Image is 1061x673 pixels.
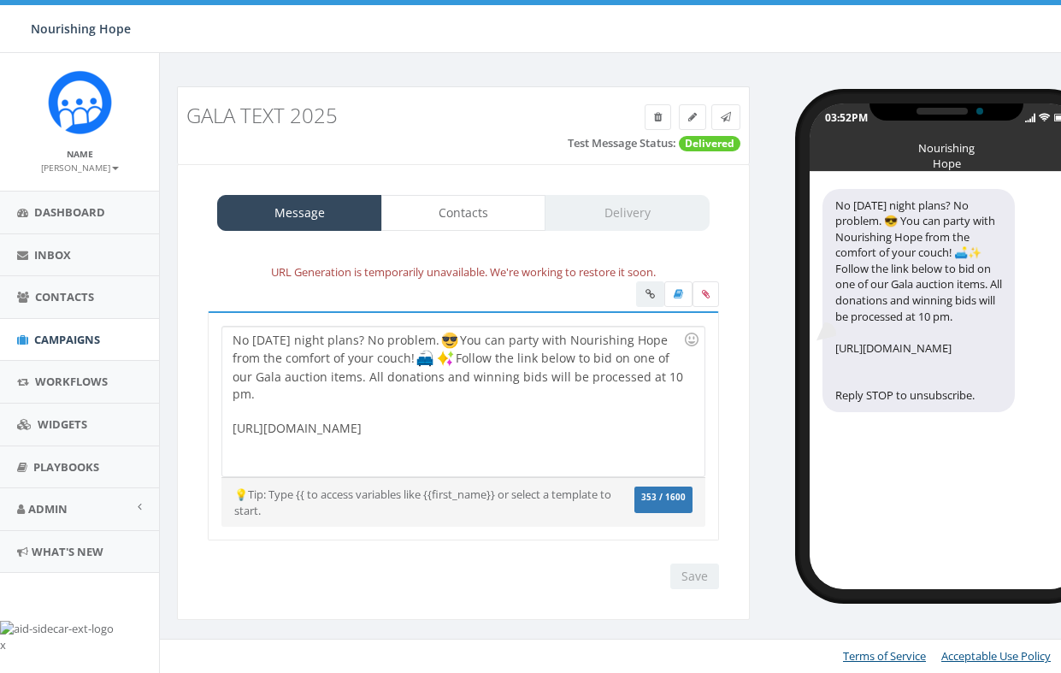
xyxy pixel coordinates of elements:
[28,501,68,517] span: Admin
[34,247,71,263] span: Inbox
[222,327,704,476] div: No [DATE] night plans? No problem. You can party with Nourishing Hope from the comfort of your co...
[664,281,693,307] label: Insert Template Text
[48,70,112,134] img: Rally_Corp_Logo_1.png
[441,332,458,349] img: 😎
[941,648,1051,664] a: Acceptable Use Policy
[38,416,87,432] span: Widgets
[31,21,131,37] span: Nourishing Hope
[721,109,731,124] span: Send Test Message
[186,104,596,127] h3: Gala Text 2025
[904,140,989,149] div: Nourishing Hope
[34,332,100,347] span: Campaigns
[822,189,1015,412] div: No [DATE] night plans? No problem. 😎 You can party with Nourishing Hope from the comfort of your ...
[641,492,686,503] span: 353 / 1600
[35,289,94,304] span: Contacts
[568,135,676,151] label: Test Message Status:
[825,110,868,125] div: 03:52PM
[32,544,103,559] span: What's New
[41,159,119,174] a: [PERSON_NAME]
[437,350,454,367] img: ✨
[217,195,382,231] a: Message
[679,136,740,151] span: Delivered
[35,374,108,389] span: Workflows
[381,195,546,231] a: Contacts
[654,109,662,124] span: Delete Campaign
[34,204,105,220] span: Dashboard
[693,281,719,307] span: Attach your media
[41,162,119,174] small: [PERSON_NAME]
[195,263,732,282] div: URL Generation is temporarily unavailable. We're working to restore it soon.
[221,487,625,518] div: 💡Tip: Type {{ to access variables like {{first_name}} or select a template to start.
[67,148,93,160] small: Name
[416,350,433,367] img: 🛋️
[843,648,926,664] a: Terms of Service
[688,109,697,124] span: Edit Campaign
[33,459,99,475] span: Playbooks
